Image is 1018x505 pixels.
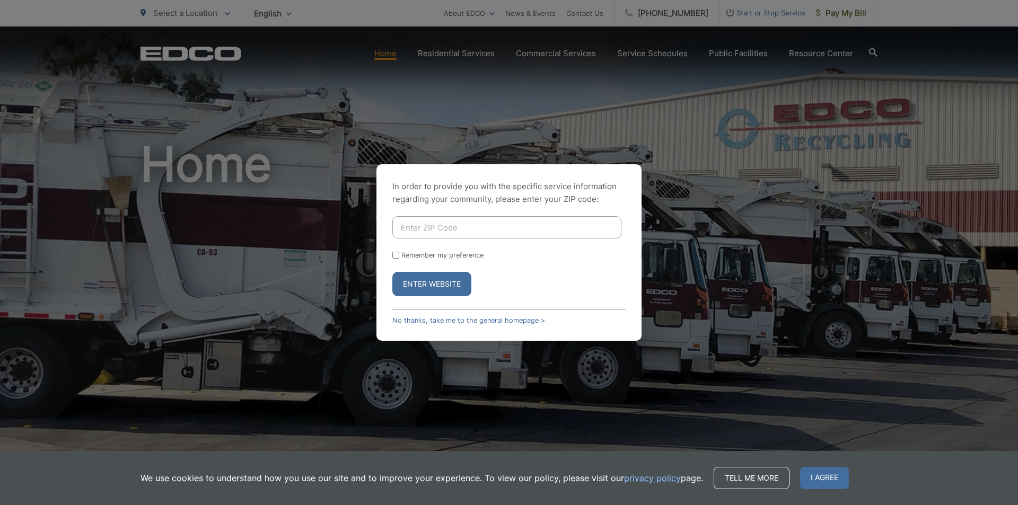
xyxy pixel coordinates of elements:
p: We use cookies to understand how you use our site and to improve your experience. To view our pol... [141,472,703,484]
button: Enter Website [392,272,471,296]
span: I agree [800,467,849,489]
p: In order to provide you with the specific service information regarding your community, please en... [392,180,626,206]
label: Remember my preference [401,251,484,259]
a: privacy policy [624,472,681,484]
a: No thanks, take me to the general homepage > [392,316,545,324]
input: Enter ZIP Code [392,216,621,238]
a: Tell me more [714,467,789,489]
